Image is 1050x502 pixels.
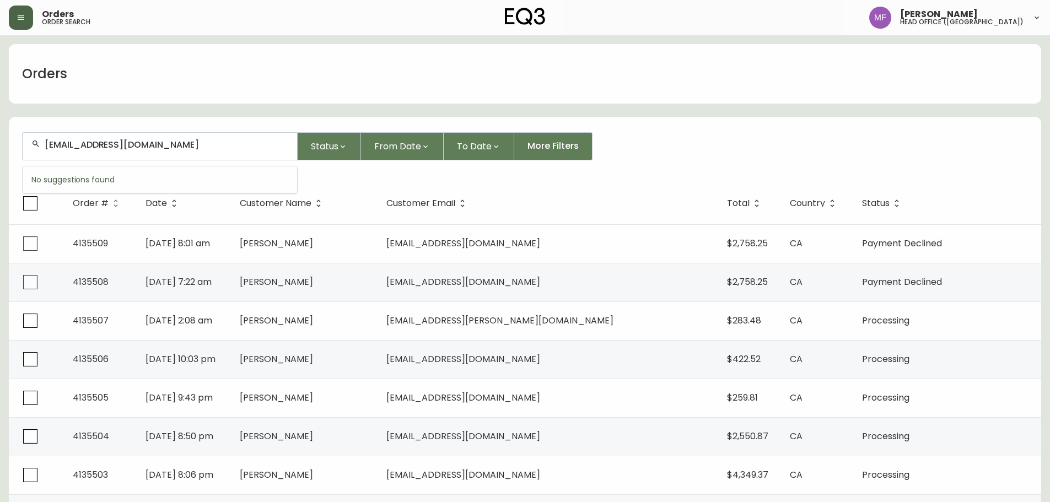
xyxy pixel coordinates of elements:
span: [EMAIL_ADDRESS][DOMAIN_NAME] [386,237,540,250]
span: [DATE] 2:08 am [146,314,212,327]
span: CA [790,391,803,404]
span: [PERSON_NAME] [240,314,313,327]
span: CA [790,237,803,250]
span: Status [862,200,890,207]
button: More Filters [514,132,593,160]
span: $2,758.25 [727,276,768,288]
span: Processing [862,353,909,365]
span: Processing [862,391,909,404]
span: Processing [862,314,909,327]
span: $2,758.25 [727,237,768,250]
button: From Date [361,132,444,160]
span: $4,349.37 [727,468,768,481]
span: [PERSON_NAME] [240,237,313,250]
span: [EMAIL_ADDRESS][DOMAIN_NAME] [386,276,540,288]
span: From Date [374,139,421,153]
span: [EMAIL_ADDRESS][DOMAIN_NAME] [386,353,540,365]
span: $422.52 [727,353,761,365]
h1: Orders [22,64,67,83]
span: [PERSON_NAME] [240,391,313,404]
span: [DATE] 8:06 pm [146,468,213,481]
h5: head office ([GEOGRAPHIC_DATA]) [900,19,1024,25]
span: [DATE] 7:22 am [146,276,212,288]
span: [DATE] 9:43 pm [146,391,213,404]
span: To Date [457,139,492,153]
span: $2,550.87 [727,430,768,442]
span: CA [790,276,803,288]
span: 4135509 [73,237,108,250]
span: Processing [862,430,909,442]
span: Country [790,198,839,208]
span: CA [790,353,803,365]
input: Search [45,139,288,150]
span: Payment Declined [862,237,942,250]
span: [EMAIL_ADDRESS][DOMAIN_NAME] [386,391,540,404]
span: Date [146,200,167,207]
span: 4135504 [73,430,109,442]
span: 4135507 [73,314,109,327]
span: 4135506 [73,353,109,365]
span: [PERSON_NAME] [240,430,313,442]
span: [PERSON_NAME] [900,10,978,19]
span: Orders [42,10,74,19]
span: [PERSON_NAME] [240,468,313,481]
span: [EMAIL_ADDRESS][DOMAIN_NAME] [386,468,540,481]
span: CA [790,468,803,481]
span: $283.48 [727,314,761,327]
span: Customer Email [386,200,455,207]
button: Status [298,132,361,160]
button: To Date [444,132,514,160]
span: $259.81 [727,391,758,404]
span: Processing [862,468,909,481]
h5: order search [42,19,90,25]
img: logo [505,8,546,25]
span: Order # [73,200,109,207]
span: Customer Name [240,198,326,208]
span: CA [790,314,803,327]
span: [EMAIL_ADDRESS][PERSON_NAME][DOMAIN_NAME] [386,314,613,327]
span: CA [790,430,803,442]
span: More Filters [527,140,579,152]
span: [PERSON_NAME] [240,353,313,365]
span: Order # [73,198,123,208]
span: 4135505 [73,391,109,404]
span: Customer Email [386,198,470,208]
span: Date [146,198,181,208]
span: [DATE] 8:50 pm [146,430,213,442]
span: 4135503 [73,468,108,481]
span: Total [727,200,750,207]
span: Total [727,198,764,208]
span: Status [311,139,338,153]
span: Country [790,200,825,207]
span: Payment Declined [862,276,942,288]
span: 4135508 [73,276,109,288]
span: Status [862,198,904,208]
span: [EMAIL_ADDRESS][DOMAIN_NAME] [386,430,540,442]
span: [PERSON_NAME] [240,276,313,288]
span: [DATE] 10:03 pm [146,353,216,365]
img: 91cf6c4ea787f0dec862db02e33d59b3 [869,7,891,29]
span: [DATE] 8:01 am [146,237,210,250]
div: No suggestions found [23,166,297,193]
span: Customer Name [240,200,311,207]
